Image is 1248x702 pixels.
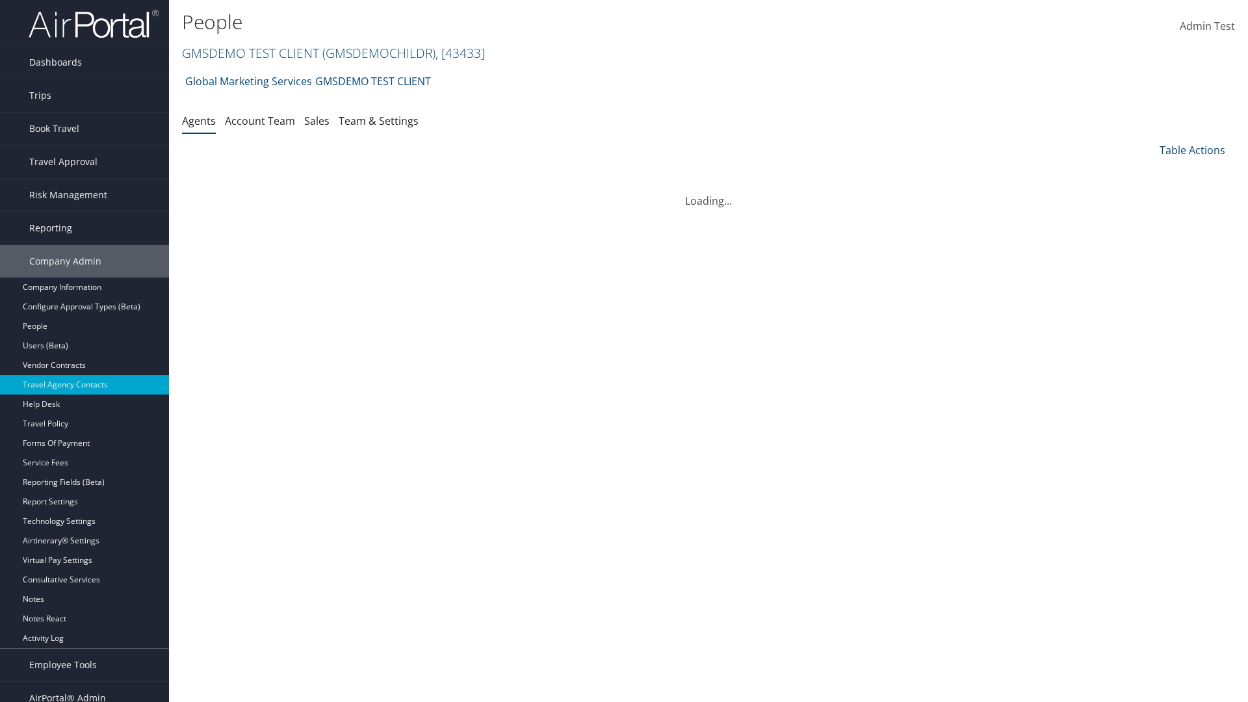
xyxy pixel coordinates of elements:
[1180,19,1235,33] span: Admin Test
[339,114,419,128] a: Team & Settings
[29,8,159,39] img: airportal-logo.png
[315,68,431,94] a: GMSDEMO TEST CLIENT
[29,46,82,79] span: Dashboards
[225,114,295,128] a: Account Team
[29,649,97,681] span: Employee Tools
[29,245,101,278] span: Company Admin
[29,112,79,145] span: Book Travel
[29,146,97,178] span: Travel Approval
[29,179,107,211] span: Risk Management
[182,44,485,62] a: GMSDEMO TEST CLIENT
[1180,6,1235,47] a: Admin Test
[182,177,1235,209] div: Loading...
[29,212,72,244] span: Reporting
[185,68,312,94] a: Global Marketing Services
[322,44,435,62] span: ( GMSDEMOCHILDR )
[435,44,485,62] span: , [ 43433 ]
[1160,143,1225,157] a: Table Actions
[29,79,51,112] span: Trips
[304,114,330,128] a: Sales
[182,8,884,36] h1: People
[182,114,216,128] a: Agents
